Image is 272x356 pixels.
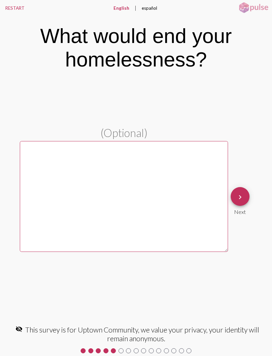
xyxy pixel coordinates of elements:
[15,325,22,332] mat-icon: visibility_off
[25,325,259,343] span: This survey is for Uptown Community, we value your privacy, your identity will remain anonymous.
[236,193,244,201] mat-icon: keyboard_arrow_right
[231,206,250,215] div: Next
[237,2,270,14] img: pulsehorizontalsmall.png
[100,126,147,139] span: (Optional)
[8,24,264,71] div: What would end your homelessness?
